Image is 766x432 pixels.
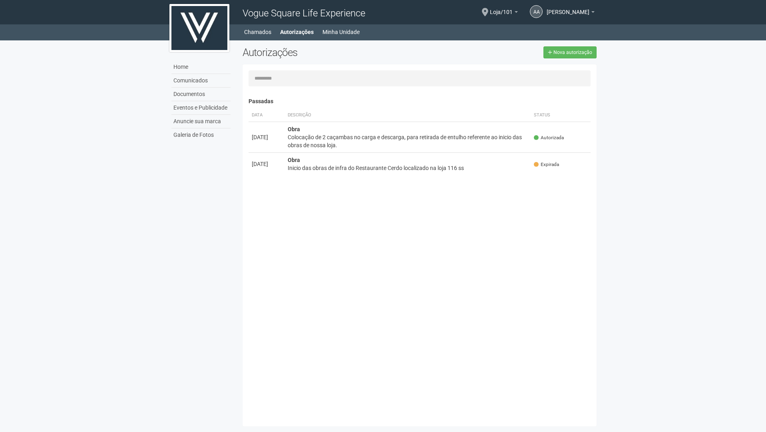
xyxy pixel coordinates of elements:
[288,157,300,163] strong: Obra
[243,46,414,58] h2: Autorizações
[490,10,518,16] a: Loja/101
[543,46,597,58] a: Nova autorização
[288,164,528,172] div: Inicio das obras de infra do Restaurante Cerdo localizado na loja 116 ss
[547,10,595,16] a: [PERSON_NAME]
[322,26,360,38] a: Minha Unidade
[171,101,231,115] a: Eventos e Publicidade
[171,74,231,88] a: Comunicados
[243,8,365,19] span: Vogue Square Life Experience
[171,128,231,142] a: Galeria de Fotos
[553,50,592,55] span: Nova autorização
[531,109,591,122] th: Status
[252,160,281,168] div: [DATE]
[288,126,300,132] strong: Obra
[288,133,528,149] div: Colocação de 2 caçambas no carga e descarga, para retirada de entulho referente ao inicio das obr...
[171,88,231,101] a: Documentos
[249,98,591,104] h4: Passadas
[530,5,543,18] a: AA
[249,109,285,122] th: Data
[534,134,564,141] span: Autorizada
[285,109,531,122] th: Descrição
[534,161,559,168] span: Expirada
[280,26,314,38] a: Autorizações
[252,133,281,141] div: [DATE]
[171,60,231,74] a: Home
[547,1,589,15] span: Antonio Adolpho Souza
[244,26,271,38] a: Chamados
[171,115,231,128] a: Anuncie sua marca
[490,1,513,15] span: Loja/101
[169,4,229,52] img: logo.jpg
